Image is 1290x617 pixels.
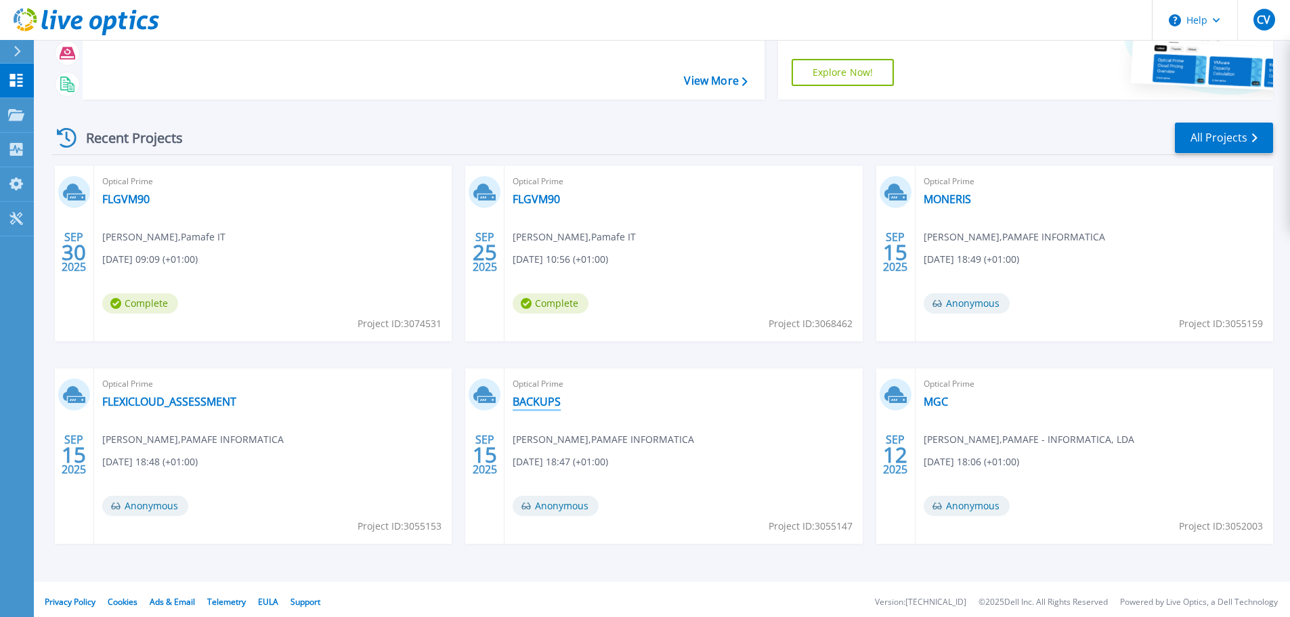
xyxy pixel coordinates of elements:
[769,316,853,331] span: Project ID: 3068462
[1175,123,1273,153] a: All Projects
[102,230,225,244] span: [PERSON_NAME] , Pamafe IT
[924,252,1019,267] span: [DATE] 18:49 (+01:00)
[513,395,561,408] a: BACKUPS
[979,598,1108,607] li: © 2025 Dell Inc. All Rights Reserved
[513,192,560,206] a: FLGVM90
[102,293,178,314] span: Complete
[882,228,908,277] div: SEP 2025
[358,316,442,331] span: Project ID: 3074531
[108,596,137,608] a: Cookies
[513,496,599,516] span: Anonymous
[150,596,195,608] a: Ads & Email
[102,454,198,469] span: [DATE] 18:48 (+01:00)
[792,59,895,86] a: Explore Now!
[358,519,442,534] span: Project ID: 3055153
[258,596,278,608] a: EULA
[513,454,608,469] span: [DATE] 18:47 (+01:00)
[882,430,908,480] div: SEP 2025
[102,377,444,391] span: Optical Prime
[513,230,636,244] span: [PERSON_NAME] , Pamafe IT
[102,432,284,447] span: [PERSON_NAME] , PAMAFE INFORMATICA
[291,596,320,608] a: Support
[1120,598,1278,607] li: Powered by Live Optics, a Dell Technology
[924,496,1010,516] span: Anonymous
[45,596,95,608] a: Privacy Policy
[473,247,497,258] span: 25
[102,496,188,516] span: Anonymous
[1257,14,1270,25] span: CV
[102,252,198,267] span: [DATE] 09:09 (+01:00)
[924,293,1010,314] span: Anonymous
[513,174,854,189] span: Optical Prime
[62,449,86,461] span: 15
[924,454,1019,469] span: [DATE] 18:06 (+01:00)
[924,230,1105,244] span: [PERSON_NAME] , PAMAFE INFORMATICA
[924,377,1265,391] span: Optical Prime
[102,174,444,189] span: Optical Prime
[472,430,498,480] div: SEP 2025
[513,252,608,267] span: [DATE] 10:56 (+01:00)
[513,432,694,447] span: [PERSON_NAME] , PAMAFE INFORMATICA
[513,293,588,314] span: Complete
[769,519,853,534] span: Project ID: 3055147
[62,247,86,258] span: 30
[52,121,201,154] div: Recent Projects
[883,247,907,258] span: 15
[61,430,87,480] div: SEP 2025
[875,598,966,607] li: Version: [TECHNICAL_ID]
[207,596,246,608] a: Telemetry
[102,192,150,206] a: FLGVM90
[924,174,1265,189] span: Optical Prime
[684,75,747,87] a: View More
[472,228,498,277] div: SEP 2025
[924,432,1134,447] span: [PERSON_NAME] , PAMAFE - INFORMATICA, LDA
[473,449,497,461] span: 15
[1179,316,1263,331] span: Project ID: 3055159
[924,395,948,408] a: MGC
[61,228,87,277] div: SEP 2025
[102,395,236,408] a: FLEXICLOUD_ASSESSMENT
[1179,519,1263,534] span: Project ID: 3052003
[924,192,971,206] a: MONERIS
[883,449,907,461] span: 12
[513,377,854,391] span: Optical Prime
